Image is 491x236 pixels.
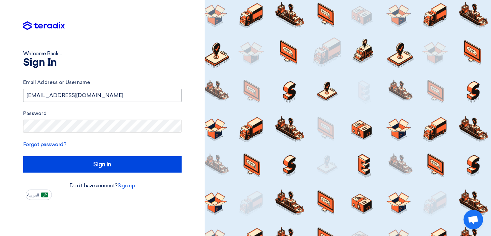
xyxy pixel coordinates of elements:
a: Sign up [118,182,135,189]
input: Sign in [23,156,182,173]
button: العربية [26,190,52,200]
label: Password [23,110,182,117]
label: Email Address or Username [23,79,182,86]
h1: Sign In [23,58,182,68]
input: Enter your business email or username [23,89,182,102]
img: ar-AR.png [41,193,48,197]
div: Welcome Back ... [23,50,182,58]
div: Don't have account? [23,182,182,190]
img: Teradix logo [23,21,65,30]
div: Open chat [464,210,483,229]
a: Forgot password? [23,141,66,147]
span: العربية [27,193,39,197]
